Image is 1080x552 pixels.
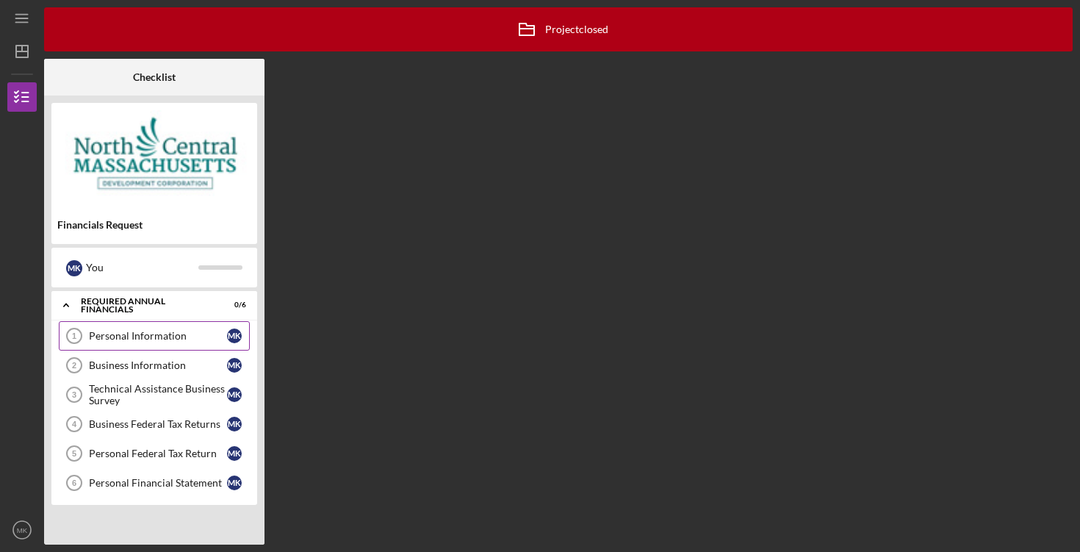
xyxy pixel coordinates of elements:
[89,477,227,489] div: Personal Financial Statement
[59,468,250,498] a: 6Personal Financial StatementMK
[17,526,28,534] text: MK
[72,361,76,370] tspan: 2
[89,448,227,459] div: Personal Federal Tax Return
[81,297,209,314] div: Required Annual Financials
[66,260,82,276] div: M K
[227,358,242,373] div: M K
[59,439,250,468] a: 5Personal Federal Tax ReturnMK
[59,380,250,409] a: 3Technical Assistance Business SurveyMK
[72,449,76,458] tspan: 5
[220,301,246,309] div: 0 / 6
[72,478,76,487] tspan: 6
[72,331,76,340] tspan: 1
[51,110,257,198] img: Product logo
[227,476,242,490] div: M K
[59,351,250,380] a: 2Business InformationMK
[59,409,250,439] a: 4Business Federal Tax ReturnsMK
[227,329,242,343] div: M K
[59,321,250,351] a: 1Personal InformationMK
[227,417,242,431] div: M K
[227,446,242,461] div: M K
[89,330,227,342] div: Personal Information
[72,420,77,429] tspan: 4
[89,383,227,406] div: Technical Assistance Business Survey
[133,71,176,83] b: Checklist
[89,359,227,371] div: Business Information
[7,515,37,545] button: MK
[508,11,608,48] div: Project closed
[57,219,251,231] div: Financials Request
[72,390,76,399] tspan: 3
[227,387,242,402] div: M K
[86,255,198,280] div: You
[89,418,227,430] div: Business Federal Tax Returns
